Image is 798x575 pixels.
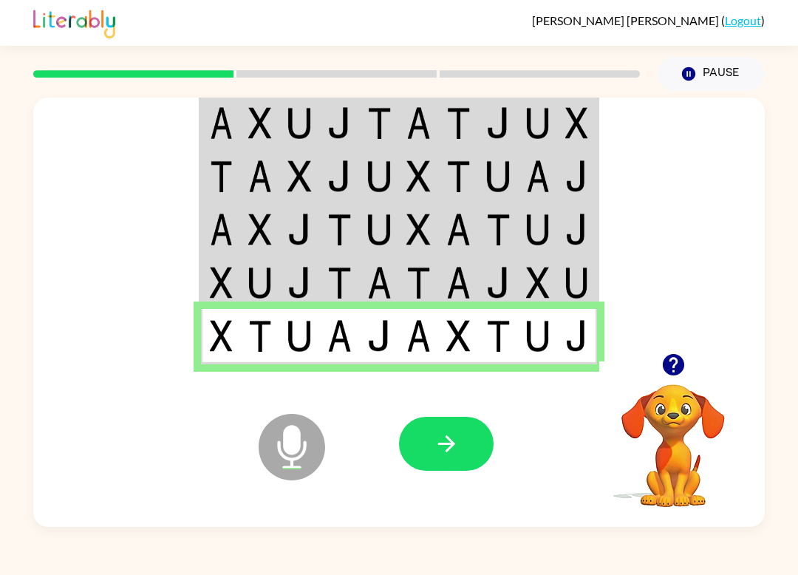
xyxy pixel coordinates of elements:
[367,320,392,352] img: j
[406,160,431,192] img: x
[406,267,431,299] img: t
[210,160,233,192] img: t
[327,267,352,299] img: t
[248,160,273,192] img: a
[248,267,273,299] img: u
[725,13,761,27] a: Logout
[446,107,471,139] img: t
[565,160,588,192] img: j
[210,267,233,299] img: x
[526,267,550,299] img: x
[406,320,431,352] img: a
[287,320,312,352] img: u
[446,214,471,245] img: a
[287,214,312,245] img: j
[486,267,511,299] img: j
[526,320,550,352] img: u
[486,320,511,352] img: t
[565,214,588,245] img: j
[210,214,233,245] img: a
[532,13,721,27] span: [PERSON_NAME] [PERSON_NAME]
[446,320,471,352] img: x
[526,107,550,139] img: u
[367,160,392,192] img: u
[367,214,392,245] img: u
[486,214,511,245] img: t
[565,320,588,352] img: j
[565,107,588,139] img: x
[526,160,550,192] img: a
[406,214,431,245] img: x
[446,267,471,299] img: a
[287,267,312,299] img: j
[287,107,312,139] img: u
[210,320,233,352] img: x
[248,320,273,352] img: t
[486,160,511,192] img: u
[565,267,588,299] img: u
[287,160,312,192] img: x
[210,107,233,139] img: a
[327,214,352,245] img: t
[33,6,115,38] img: Literably
[367,267,392,299] img: a
[367,107,392,139] img: t
[658,57,765,91] button: Pause
[327,320,352,352] img: a
[486,107,511,139] img: j
[406,107,431,139] img: a
[248,107,273,139] img: x
[532,13,765,27] div: ( )
[327,107,352,139] img: j
[327,160,352,192] img: j
[446,160,471,192] img: t
[526,214,550,245] img: u
[248,214,273,245] img: x
[599,361,747,509] video: Your browser must support playing .mp4 files to use Literably. Please try using another browser.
